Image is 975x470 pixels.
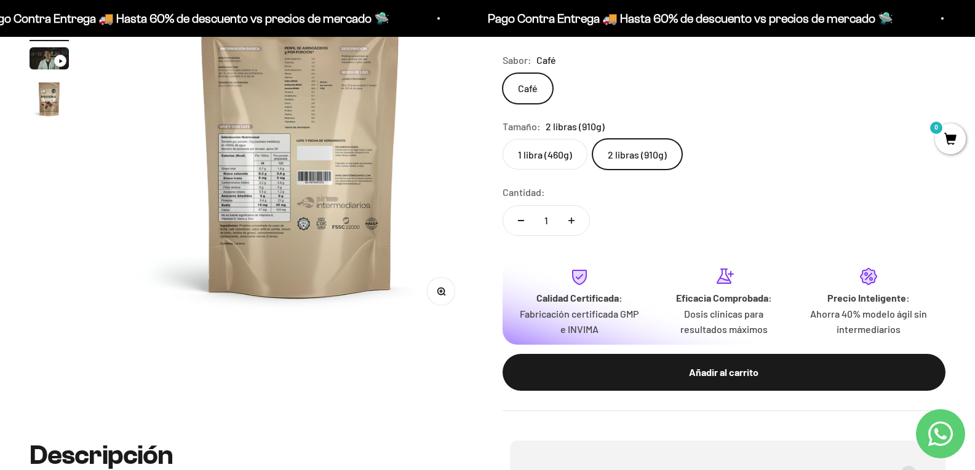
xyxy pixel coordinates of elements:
[806,306,931,337] p: Ahorra 40% modelo ágil sin intermediarios
[503,52,531,68] legend: Sabor:
[15,157,255,178] div: Un mejor precio
[661,306,786,337] p: Dosis clínicas para resultados máximos
[676,292,772,304] strong: Eficacia Comprobada:
[30,441,466,470] h2: Descripción
[201,184,253,205] span: Enviar
[30,79,69,119] img: Proteína Whey -Café
[503,119,541,135] legend: Tamaño:
[200,184,255,205] button: Enviar
[935,133,966,147] a: 0
[449,9,854,28] p: Pago Contra Entrega 🚚 Hasta 60% de descuento vs precios de mercado 🛸
[527,364,921,380] div: Añadir al carrito
[536,52,556,68] span: Café
[503,354,946,391] button: Añadir al carrito
[15,58,255,80] div: Más información sobre los ingredientes
[15,108,255,129] div: Una promoción especial
[503,206,539,235] button: Reducir cantidad
[30,79,69,122] button: Ir al artículo 4
[517,306,642,337] p: Fabricación certificada GMP e INVIMA
[827,292,910,304] strong: Precio Inteligente:
[536,292,623,304] strong: Calidad Certificada:
[15,132,255,154] div: Un video del producto
[929,120,944,135] mark: 0
[554,206,589,235] button: Aumentar cantidad
[30,47,69,73] button: Ir al artículo 3
[546,119,605,135] span: 2 libras (910g)
[503,184,545,200] label: Cantidad:
[15,20,255,48] p: ¿Qué te haría sentir más seguro de comprar este producto?
[15,83,255,104] div: Reseñas de otros clientes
